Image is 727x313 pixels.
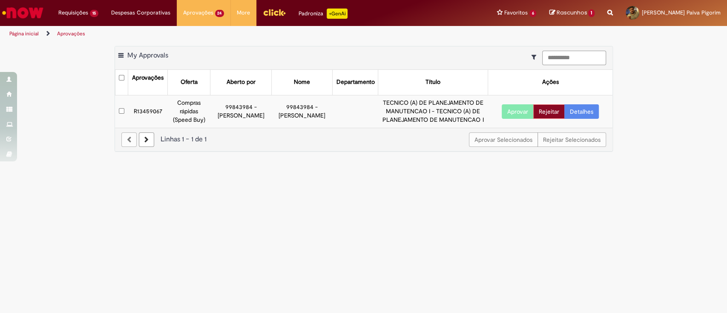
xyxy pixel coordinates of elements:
[336,78,374,86] div: Departamento
[588,9,595,17] span: 1
[128,70,168,95] th: Aprovações
[181,78,198,86] div: Oferta
[168,95,210,127] td: Compras rápidas (Speed Buy)
[128,95,168,127] td: R13459067
[502,104,534,119] button: Aprovar
[132,74,164,82] div: Aprovações
[564,104,599,119] a: Detalhes
[90,10,98,17] span: 15
[294,78,310,86] div: Nome
[556,9,587,17] span: Rascunhos
[425,78,440,86] div: Título
[237,9,250,17] span: More
[529,10,537,17] span: 6
[549,9,595,17] a: Rascunhos
[271,95,333,127] td: 99843984 - [PERSON_NAME]
[57,30,85,37] a: Aprovações
[542,78,558,86] div: Ações
[210,95,272,127] td: 99843984 - [PERSON_NAME]
[504,9,528,17] span: Favoritos
[215,10,224,17] span: 24
[1,4,45,21] img: ServiceNow
[111,9,170,17] span: Despesas Corporativas
[58,9,88,17] span: Requisições
[6,26,478,42] ul: Trilhas de página
[121,135,606,144] div: Linhas 1 − 1 de 1
[532,54,540,60] i: Mostrar filtros para: Suas Solicitações
[533,104,565,119] button: Rejeitar
[263,6,286,19] img: click_logo_yellow_360x200.png
[127,51,168,60] span: My Approvals
[378,95,488,127] td: TECNICO (A) DE PLANEJAMENTO DE MANUTENCAO I - TECNICO (A) DE PLANEJAMENTO DE MANUTENCAO I
[642,9,721,16] span: [PERSON_NAME] Paiva Pigorim
[226,78,255,86] div: Aberto por
[183,9,213,17] span: Aprovações
[299,9,348,19] div: Padroniza
[327,9,348,19] p: +GenAi
[9,30,39,37] a: Página inicial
